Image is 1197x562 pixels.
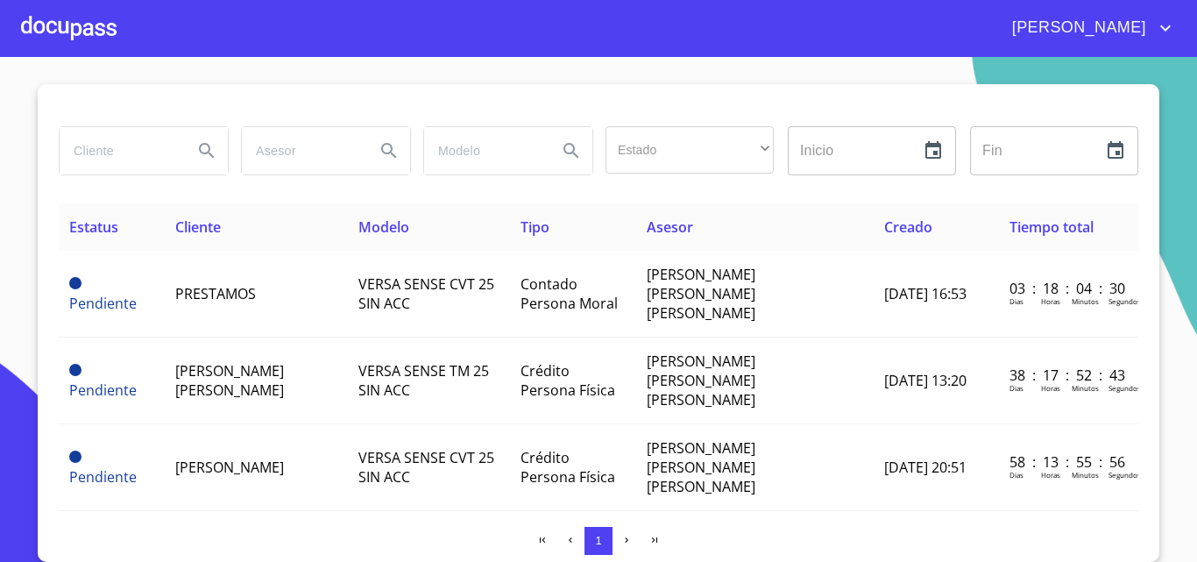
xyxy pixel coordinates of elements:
[999,14,1155,42] span: [PERSON_NAME]
[358,217,409,237] span: Modelo
[69,277,81,289] span: Pendiente
[1108,383,1141,393] p: Segundos
[1041,470,1060,480] p: Horas
[1072,383,1099,393] p: Minutos
[1009,217,1094,237] span: Tiempo total
[884,217,932,237] span: Creado
[69,217,118,237] span: Estatus
[1009,452,1128,472] p: 58 : 13 : 55 : 56
[424,127,543,174] input: search
[69,294,137,313] span: Pendiente
[69,381,137,400] span: Pendiente
[175,217,221,237] span: Cliente
[242,127,361,174] input: search
[1108,470,1141,480] p: Segundos
[550,130,592,172] button: Search
[69,364,81,376] span: Pendiente
[647,217,693,237] span: Asesor
[60,127,179,174] input: search
[521,274,618,313] span: Contado Persona Moral
[521,217,549,237] span: Tipo
[69,451,81,463] span: Pendiente
[175,284,256,303] span: PRESTAMOS
[595,534,601,547] span: 1
[884,284,967,303] span: [DATE] 16:53
[1072,296,1099,306] p: Minutos
[606,126,774,174] div: ​
[1041,296,1060,306] p: Horas
[647,438,755,496] span: [PERSON_NAME] [PERSON_NAME] [PERSON_NAME]
[69,467,137,487] span: Pendiente
[175,361,284,400] span: [PERSON_NAME] [PERSON_NAME]
[1072,470,1099,480] p: Minutos
[368,130,410,172] button: Search
[186,130,228,172] button: Search
[999,14,1176,42] button: account of current user
[1108,296,1141,306] p: Segundos
[1041,383,1060,393] p: Horas
[1009,279,1128,298] p: 03 : 18 : 04 : 30
[647,352,755,409] span: [PERSON_NAME] [PERSON_NAME] [PERSON_NAME]
[884,458,967,477] span: [DATE] 20:51
[358,361,489,400] span: VERSA SENSE TM 25 SIN ACC
[521,448,615,487] span: Crédito Persona Física
[1009,366,1128,385] p: 38 : 17 : 52 : 43
[1009,296,1023,306] p: Dias
[358,274,494,313] span: VERSA SENSE CVT 25 SIN ACC
[521,361,615,400] span: Crédito Persona Física
[884,371,967,390] span: [DATE] 13:20
[1009,470,1023,480] p: Dias
[647,265,755,323] span: [PERSON_NAME] [PERSON_NAME] [PERSON_NAME]
[358,448,494,487] span: VERSA SENSE CVT 25 SIN ACC
[175,458,284,477] span: [PERSON_NAME]
[584,527,613,555] button: 1
[1009,383,1023,393] p: Dias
